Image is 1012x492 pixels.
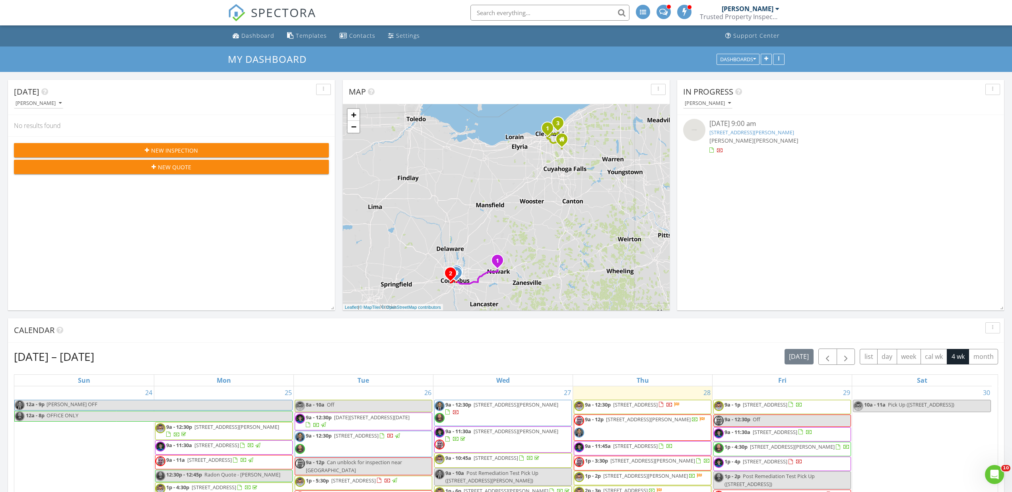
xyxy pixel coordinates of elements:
a: 1p - 2p [STREET_ADDRESS][PERSON_NAME] [574,471,711,485]
button: 4 wk [947,349,969,364]
a: 9a - 11:30a [STREET_ADDRESS][PERSON_NAME] [434,426,572,453]
span: 9a - 12:30p [306,432,332,439]
i: 2 [449,271,452,277]
div: Support Center [733,32,780,39]
img: ryan_2.png [15,411,25,421]
span: 9a - 12p [585,416,604,423]
div: Dashboard [241,32,274,39]
a: 1p - 3:30p [STREET_ADDRESS][PERSON_NAME] [574,456,711,470]
span: Post Remediation Test Pick Up ([STREET_ADDRESS][PERSON_NAME]) [445,469,538,484]
span: 9a - 12:30p [725,416,750,423]
img: kyle.jpg [295,401,305,411]
div: [PERSON_NAME] [16,101,62,106]
img: kyle.jpg [295,477,305,487]
a: 1p - 4:30p [STREET_ADDRESS][PERSON_NAME] [713,442,851,456]
img: kyle.jpg [574,401,584,411]
a: Zoom in [348,109,359,121]
img: iovine_8785.jpg [435,401,445,411]
span: In Progress [683,86,733,97]
span: Can unblock for inspection near [GEOGRAPHIC_DATA] [306,459,402,473]
a: 1p - 2p [STREET_ADDRESS][PERSON_NAME] [585,472,703,479]
span: Off [327,401,334,408]
a: Go to August 27, 2025 [562,386,573,399]
button: New Quote [14,160,329,174]
span: 9a - 11:30a [725,428,750,436]
img: lucas_headshot.png [714,428,724,438]
button: Previous [818,349,837,365]
div: 10777 Northfield Rd, Northfield OH 44067 [562,139,567,144]
img: kyle.jpg [853,401,863,411]
a: 9a - 12:30p [STREET_ADDRESS] [306,432,401,439]
button: week [897,349,921,364]
span: OFFICE ONLY [47,412,78,419]
a: Go to August 29, 2025 [841,386,852,399]
a: 9a - 1p [STREET_ADDRESS] [713,400,851,414]
span: [STREET_ADDRESS] [474,454,518,461]
img: ryan_2.png [435,413,445,423]
div: | [343,304,443,311]
a: Leaflet [345,305,358,310]
a: 9a - 12:30p [STREET_ADDRESS] [295,431,432,457]
a: Go to August 26, 2025 [423,386,433,399]
img: ryan_2.png [714,443,724,453]
img: 20220927_07463w2222227.jpg [295,459,305,469]
a: Go to August 30, 2025 [981,386,992,399]
a: 1p - 5:30p [STREET_ADDRESS] [295,476,432,490]
span: [STREET_ADDRESS] [331,477,376,484]
button: month [969,349,998,364]
span: [PERSON_NAME] [754,137,798,144]
button: [PERSON_NAME] [14,98,63,109]
span: [STREET_ADDRESS][PERSON_NAME] [610,457,695,464]
span: [STREET_ADDRESS] [192,484,236,491]
a: 9a - 12:30p [STREET_ADDRESS][PERSON_NAME] [166,423,279,438]
span: [STREET_ADDRESS][PERSON_NAME] [606,416,691,423]
span: 10a - 11a [864,401,886,408]
span: 1p - 2p [585,472,601,479]
a: Dashboard [229,29,278,43]
span: 1p - 2p [725,473,740,480]
a: 9a - 12:30p [DATE][STREET_ADDRESS][DATE] [306,414,410,428]
span: 9a - 12:30p [445,401,471,408]
a: My Dashboard [228,52,313,66]
a: 9a - 12:30p [STREET_ADDRESS][PERSON_NAME] [155,422,293,440]
span: 1p - 4:30p [166,484,189,491]
a: Go to August 24, 2025 [144,386,154,399]
a: Tuesday [356,375,371,386]
a: Friday [777,375,788,386]
span: 1p - 3:30p [585,457,608,464]
img: 20220927_07463w2222227.jpg [155,456,165,466]
span: 1p - 5:30p [306,477,329,484]
div: 1540 Glenmont Rd, East Cleveland, OH 44118 [558,123,563,128]
img: 20220927_07463w2222227.jpg [714,416,724,426]
i: 1 [496,258,499,264]
span: [STREET_ADDRESS][PERSON_NAME] [603,472,688,479]
a: 9a - 11:30a [STREET_ADDRESS] [713,427,851,442]
span: 9a - 11:45a [585,442,611,449]
span: 9a - 11:30a [166,442,192,449]
a: 9a - 12:30p [STREET_ADDRESS][PERSON_NAME] [445,401,558,416]
a: Wednesday [495,375,511,386]
a: Go to August 25, 2025 [283,386,293,399]
a: 9a - 11:45a [STREET_ADDRESS] [585,442,673,449]
a: Sunday [76,375,92,386]
button: [PERSON_NAME] [683,98,732,109]
span: SPECTORA [251,4,316,21]
div: Settings [396,32,420,39]
a: 1p - 4p [STREET_ADDRESS] [713,457,851,471]
img: 20220927_07463w2222227.jpg [574,457,584,467]
span: [PERSON_NAME] [709,137,754,144]
span: Map [349,86,366,97]
i: 3 [556,121,559,126]
span: Off [753,416,760,423]
a: 9a - 12:30p [STREET_ADDRESS] [585,401,680,408]
div: Trusted Property Inspections, LLC [700,13,779,21]
a: Thursday [635,375,651,386]
img: kyle.jpg [574,472,584,482]
a: 9a - 12:30p [STREET_ADDRESS] [574,400,711,414]
img: kyle.jpg [155,423,165,433]
a: 1p - 4p [STREET_ADDRESS] [725,458,802,465]
a: [DATE] 9:00 am [STREET_ADDRESS][PERSON_NAME] [PERSON_NAME][PERSON_NAME] [683,119,998,154]
span: [STREET_ADDRESS] [613,442,658,449]
img: iovine_8785.jpg [574,428,584,438]
div: [DATE] 9:00 am [709,119,972,129]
